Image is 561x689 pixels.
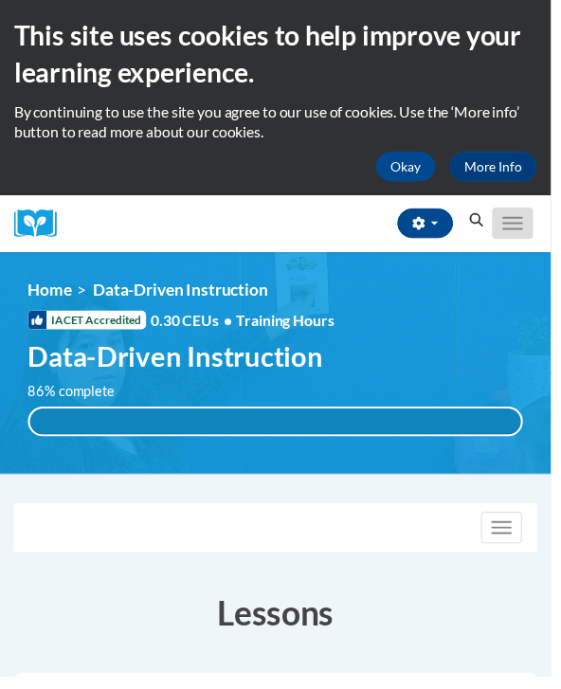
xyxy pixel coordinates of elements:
[241,317,340,335] span: Training Hours
[28,389,137,409] label: 86% complete
[30,416,531,443] div: 100%
[499,199,547,257] div: Main menu
[383,154,443,185] button: Okay
[458,154,547,185] a: More Info
[154,316,241,336] span: 0.30 CEUs
[95,285,273,305] span: Data-Driven Instruction
[405,212,461,243] button: Account Settings
[28,317,149,335] span: IACET Accredited
[28,285,73,305] a: Home
[471,213,499,236] button: Search
[14,600,547,647] h3: Lessons
[14,103,547,145] p: By continuing to use the site you agree to our use of cookies. Use the ‘More info’ button to read...
[14,17,547,94] h2: This site uses cookies to help improve your learning experience.
[28,346,329,379] span: Data-Driven Instruction
[227,317,236,335] span: •
[14,213,71,243] img: Logo brand
[14,213,71,243] a: Cox Campus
